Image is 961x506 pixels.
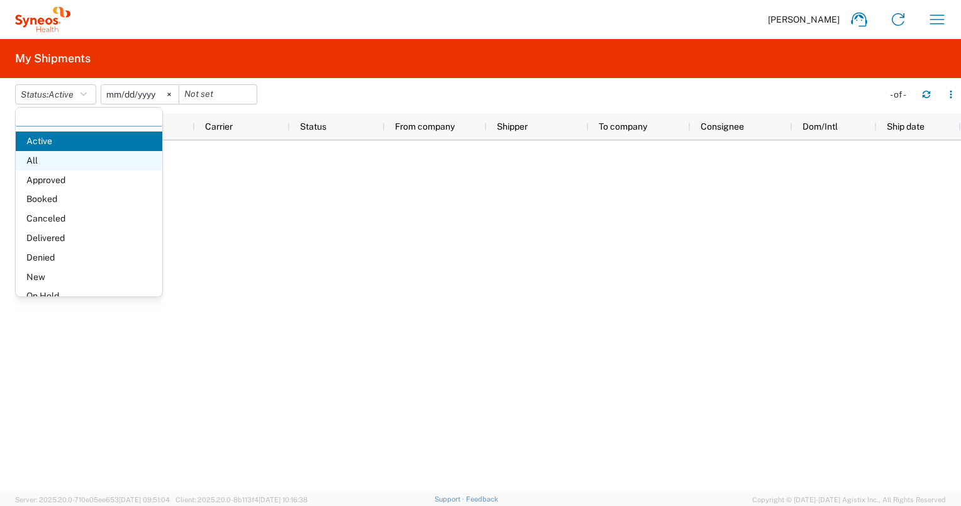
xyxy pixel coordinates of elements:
[179,85,257,104] input: Not set
[768,14,840,25] span: [PERSON_NAME]
[16,189,162,209] span: Booked
[435,495,466,503] a: Support
[16,248,162,267] span: Denied
[16,228,162,248] span: Delivered
[15,496,170,503] span: Server: 2025.20.0-710e05ee653
[300,121,326,132] span: Status
[119,496,170,503] span: [DATE] 09:51:04
[701,121,744,132] span: Consignee
[599,121,647,132] span: To company
[48,89,74,99] span: Active
[16,171,162,190] span: Approved
[101,85,179,104] input: Not set
[395,121,455,132] span: From company
[803,121,838,132] span: Dom/Intl
[466,495,498,503] a: Feedback
[887,121,925,132] span: Ship date
[205,121,233,132] span: Carrier
[890,89,912,100] div: - of -
[258,496,308,503] span: [DATE] 10:16:38
[16,267,162,287] span: New
[15,84,96,104] button: Status:Active
[175,496,308,503] span: Client: 2025.20.0-8b113f4
[16,209,162,228] span: Canceled
[15,51,91,66] h2: My Shipments
[752,494,946,505] span: Copyright © [DATE]-[DATE] Agistix Inc., All Rights Reserved
[16,132,162,151] span: Active
[497,121,528,132] span: Shipper
[16,151,162,171] span: All
[16,286,162,306] span: On Hold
